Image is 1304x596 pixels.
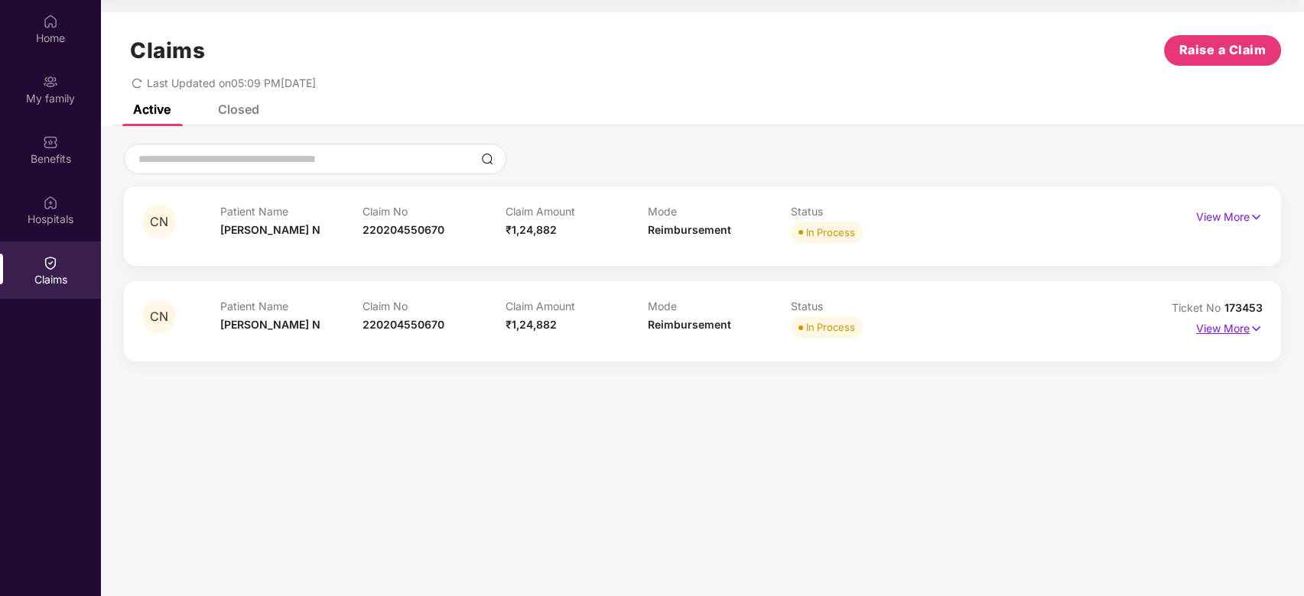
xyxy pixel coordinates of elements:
span: CN [150,215,168,228]
p: Claim No [363,205,506,218]
p: Claim No [363,300,506,313]
h1: Claims [130,37,205,63]
img: svg+xml;base64,PHN2ZyBpZD0iU2VhcmNoLTMyeDMyIiB4bWxucz0iaHR0cDovL3d3dy53My5vcmcvMjAwMC9zdmciIHdpZH... [481,153,493,165]
p: Claim Amount [506,300,649,313]
p: View More [1196,316,1263,337]
span: ₹1,24,882 [506,318,557,331]
img: svg+xml;base64,PHN2ZyB3aWR0aD0iMjAiIGhlaWdodD0iMjAiIHZpZXdCb3g9IjAgMCAyMCAyMCIgZmlsbD0ibm9uZSIgeG... [43,74,58,89]
span: Raise a Claim [1179,40,1267,60]
p: Claim Amount [506,205,649,218]
button: Raise a Claim [1164,35,1281,66]
p: Patient Name [220,205,363,218]
span: redo [132,76,142,89]
img: svg+xml;base64,PHN2ZyBpZD0iSG9tZSIgeG1sbnM9Imh0dHA6Ly93d3cudzMub3JnLzIwMDAvc3ZnIiB3aWR0aD0iMjAiIG... [43,14,58,29]
img: svg+xml;base64,PHN2ZyBpZD0iSG9zcGl0YWxzIiB4bWxucz0iaHR0cDovL3d3dy53My5vcmcvMjAwMC9zdmciIHdpZHRoPS... [43,195,58,210]
img: svg+xml;base64,PHN2ZyBpZD0iQ2xhaW0iIHhtbG5zPSJodHRwOi8vd3d3LnczLm9yZy8yMDAwL3N2ZyIgd2lkdGg9IjIwIi... [43,255,58,270]
span: 220204550670 [363,318,444,331]
span: ₹1,24,882 [506,223,557,236]
p: View More [1196,205,1263,225]
img: svg+xml;base64,PHN2ZyB4bWxucz0iaHR0cDovL3d3dy53My5vcmcvMjAwMC9zdmciIHdpZHRoPSIxNyIgaGVpZ2h0PSIxNy... [1250,209,1263,225]
img: svg+xml;base64,PHN2ZyB4bWxucz0iaHR0cDovL3d3dy53My5vcmcvMjAwMC9zdmciIHdpZHRoPSIxNyIgaGVpZ2h0PSIxNy... [1250,320,1263,337]
div: In Process [806,225,855,240]
span: 220204550670 [363,223,444,236]
img: svg+xml;base64,PHN2ZyBpZD0iQmVuZWZpdHMiIHhtbG5zPSJodHRwOi8vd3d3LnczLm9yZy8yMDAwL3N2ZyIgd2lkdGg9Ij... [43,134,58,150]
div: In Process [806,319,855,335]
div: Active [133,102,171,117]
span: Last Updated on 05:09 PM[DATE] [147,76,316,89]
span: [PERSON_NAME] N [220,223,320,236]
span: 173453 [1224,301,1263,314]
span: [PERSON_NAME] N [220,318,320,331]
span: CN [150,310,168,323]
p: Patient Name [220,300,363,313]
p: Status [791,300,934,313]
span: Ticket No [1172,301,1224,314]
span: Reimbursement [648,223,731,236]
span: Reimbursement [648,318,731,331]
p: Status [791,205,934,218]
p: Mode [648,205,791,218]
div: Closed [218,102,259,117]
p: Mode [648,300,791,313]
